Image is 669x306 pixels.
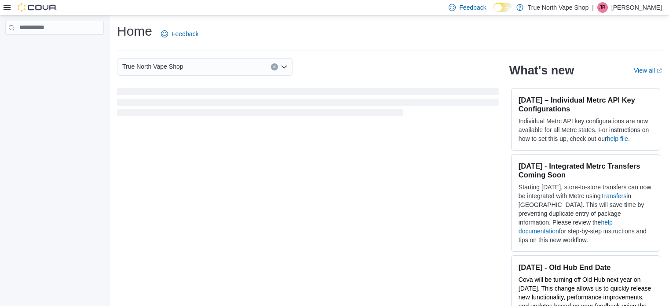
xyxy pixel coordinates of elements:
[494,3,512,12] input: Dark Mode
[117,90,499,118] span: Loading
[519,263,653,272] h3: [DATE] - Old Hub End Date
[592,2,594,13] p: |
[172,29,198,38] span: Feedback
[519,219,613,235] a: help documentation
[634,67,662,74] a: View allExternal link
[607,135,628,142] a: help file
[117,22,152,40] h1: Home
[459,3,486,12] span: Feedback
[657,68,662,74] svg: External link
[271,63,278,70] button: Clear input
[157,25,202,43] a: Feedback
[601,192,627,199] a: Transfers
[519,96,653,113] h3: [DATE] – Individual Metrc API Key Configurations
[281,63,288,70] button: Open list of options
[519,162,653,179] h3: [DATE] - Integrated Metrc Transfers Coming Soon
[5,37,104,58] nav: Complex example
[528,2,589,13] p: True North Vape Shop
[611,2,662,13] p: [PERSON_NAME]
[18,3,57,12] img: Cova
[509,63,574,77] h2: What's new
[519,117,653,143] p: Individual Metrc API key configurations are now available for all Metrc states. For instructions ...
[519,183,653,244] p: Starting [DATE], store-to-store transfers can now be integrated with Metrc using in [GEOGRAPHIC_D...
[122,61,183,72] span: True North Vape Shop
[600,2,606,13] span: JB
[597,2,608,13] div: Jeff Butcher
